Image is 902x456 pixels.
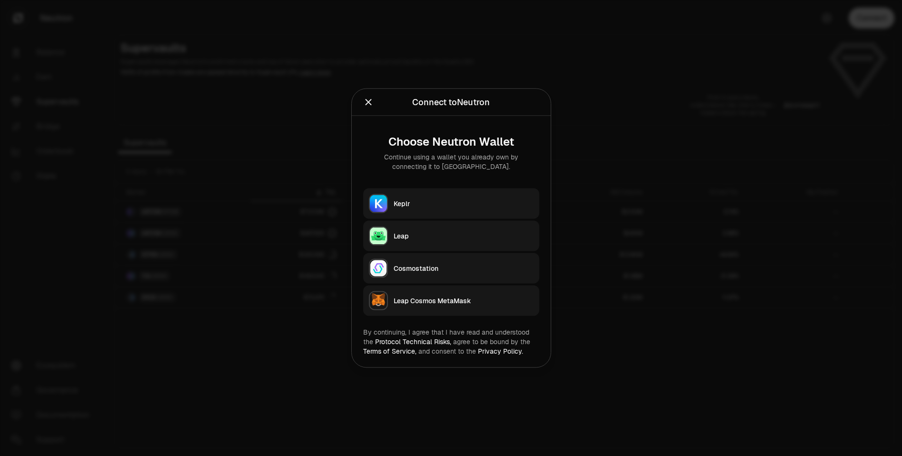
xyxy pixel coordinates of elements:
[363,221,539,251] button: LeapLeap
[375,337,451,346] a: Protocol Technical Risks,
[394,199,534,208] div: Keplr
[363,188,539,219] button: KeplrKeplr
[363,347,416,356] a: Terms of Service,
[363,96,374,109] button: Close
[394,296,534,306] div: Leap Cosmos MetaMask
[478,347,523,356] a: Privacy Policy.
[370,195,387,212] img: Keplr
[371,152,532,171] div: Continue using a wallet you already own by connecting it to [GEOGRAPHIC_DATA].
[394,231,534,241] div: Leap
[412,96,490,109] div: Connect to Neutron
[363,253,539,284] button: CosmostationCosmostation
[394,264,534,273] div: Cosmostation
[363,327,539,356] div: By continuing, I agree that I have read and understood the agree to be bound by the and consent t...
[370,292,387,309] img: Leap Cosmos MetaMask
[363,286,539,316] button: Leap Cosmos MetaMaskLeap Cosmos MetaMask
[370,228,387,245] img: Leap
[370,260,387,277] img: Cosmostation
[371,135,532,149] div: Choose Neutron Wallet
